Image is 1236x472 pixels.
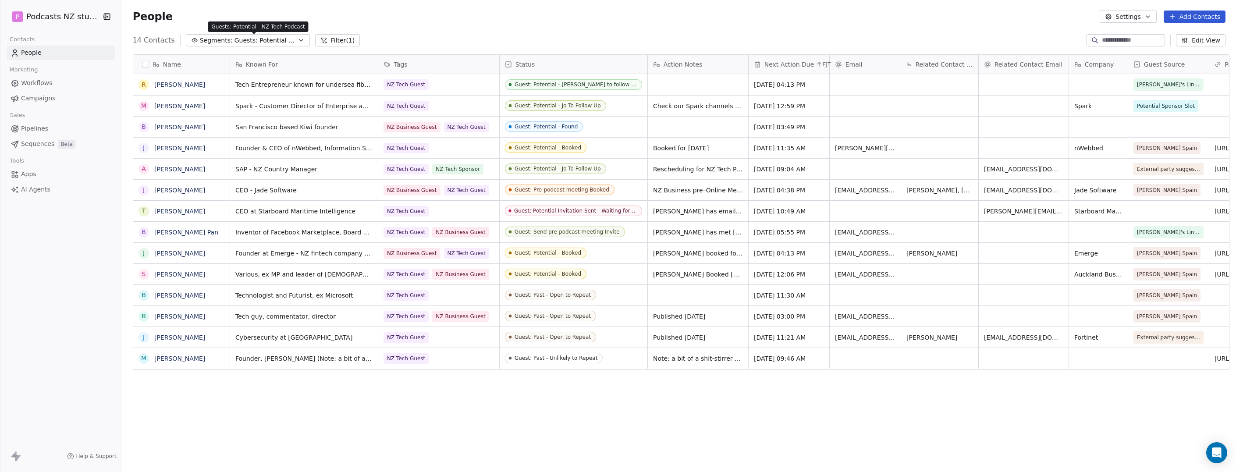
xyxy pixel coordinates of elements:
[653,333,743,342] span: Published [DATE]
[143,185,145,195] div: J
[234,36,296,45] span: Guests: Potential - NZ Tech Podcast
[754,102,824,110] span: [DATE] 12:59 PM
[830,55,901,74] div: Email
[1137,165,1200,174] span: External party suggestion
[664,60,703,69] span: Action Notes
[7,121,115,136] a: Pipelines
[1137,80,1200,89] span: [PERSON_NAME]'s LinkedIn
[653,312,743,321] span: Published [DATE]
[21,170,36,179] span: Apps
[835,312,895,321] span: [EMAIL_ADDRESS][DOMAIN_NAME]
[235,291,373,300] span: Technologist and Futurist, ex Microsoft
[906,333,973,342] span: [PERSON_NAME]
[6,154,28,167] span: Tools
[142,122,146,131] div: B
[21,94,55,103] span: Campaigns
[1137,102,1195,110] span: Potential Sponsor Slot
[235,354,373,363] span: Founder, [PERSON_NAME] (Note: a bit of a shitstirrer - let's hold off chasing him)
[1074,207,1122,216] span: Starboard Maritime Intelligence
[154,271,205,278] a: [PERSON_NAME]
[749,55,829,74] div: Next Action DueFJT
[154,103,205,110] a: [PERSON_NAME]
[21,139,54,149] span: Sequences
[754,123,824,131] span: [DATE] 03:49 PM
[384,290,429,301] span: NZ Tech Guest
[235,165,373,174] span: SAP - NZ Country Manager
[235,312,373,321] span: Tech guy, commentator, director
[984,207,1063,216] span: [PERSON_NAME][EMAIL_ADDRESS][DOMAIN_NAME]
[1137,249,1197,258] span: [PERSON_NAME] Spain
[1074,144,1122,153] span: nWebbed
[235,333,373,342] span: Cybersecurity at [GEOGRAPHIC_DATA]
[142,206,146,216] div: T
[994,60,1062,69] span: Related Contact Email
[1206,442,1227,463] div: Open Intercom Messenger
[6,63,42,76] span: Marketing
[835,186,895,195] span: [EMAIL_ADDRESS][DOMAIN_NAME]
[1074,102,1122,110] span: Spark
[515,355,597,361] div: Guest: Past - Unlikely to Repeat
[235,102,373,110] span: Spark - Customer Director of Enterprise and Government
[154,81,205,88] a: [PERSON_NAME]
[754,270,824,279] span: [DATE] 12:06 PM
[515,166,601,172] div: Guest: Potential - Jo To Follow Up
[235,228,373,237] span: Inventor of Facebook Marketplace, Board member at [GEOGRAPHIC_DATA], much more
[1137,270,1197,279] span: [PERSON_NAME] Spain
[21,48,42,57] span: People
[653,186,743,195] span: NZ Business pre–Online Meeting Booked: [DATE] 4:10pm
[235,144,373,153] span: Founder & CEO of nWebbed, Information Security
[384,164,429,174] span: NZ Tech Guest
[7,182,115,197] a: AI Agents
[1137,186,1197,195] span: [PERSON_NAME] Spain
[133,35,175,46] span: 14 Contacts
[444,122,489,132] span: NZ Tech Guest
[384,227,429,238] span: NZ Tech Guest
[444,185,489,195] span: NZ Tech Guest
[653,165,743,174] span: Rescheduling for NZ Tech Podcast
[515,334,591,340] div: Guest: Past - Open to Repeat
[235,186,373,195] span: CEO - Jade Software
[1074,186,1122,195] span: Jade Software
[142,312,146,321] div: B
[648,55,748,74] div: Action Notes
[1069,55,1128,74] div: Company
[515,250,581,256] div: Guest: Potential - Booked
[906,186,973,195] span: [PERSON_NAME], [PERSON_NAME]
[154,208,205,215] a: [PERSON_NAME]
[1137,228,1200,237] span: [PERSON_NAME]'s LinkedIn
[984,165,1063,174] span: [EMAIL_ADDRESS][DOMAIN_NAME]
[515,82,637,88] div: Guest: Potential - [PERSON_NAME] to follow up
[378,55,499,74] div: Tags
[754,249,824,258] span: [DATE] 04:13 PM
[384,353,429,364] span: NZ Tech Guest
[235,207,373,216] span: CEO at Starboard Maritime Intelligence
[754,165,824,174] span: [DATE] 09:04 AM
[7,46,115,60] a: People
[141,101,146,110] div: M
[143,333,145,342] div: J
[906,249,973,258] span: [PERSON_NAME]
[154,187,205,194] a: [PERSON_NAME]
[845,60,863,69] span: Email
[154,166,205,173] a: [PERSON_NAME]
[764,60,814,69] span: Next Action Due
[754,354,824,363] span: [DATE] 09:46 AM
[58,140,75,149] span: Beta
[154,145,205,152] a: [PERSON_NAME]
[754,333,824,342] span: [DATE] 11:21 AM
[1137,333,1200,342] span: External party suggestion
[823,61,831,68] span: FJT
[984,333,1063,342] span: [EMAIL_ADDRESS][DOMAIN_NAME]
[154,355,205,362] a: [PERSON_NAME]
[7,167,115,181] a: Apps
[500,55,647,74] div: Status
[76,453,116,460] span: Help & Support
[835,270,895,279] span: [EMAIL_ADDRESS][DOMAIN_NAME]
[394,60,408,69] span: Tags
[515,145,581,151] div: Guest: Potential - Booked
[515,103,601,109] div: Guest: Potential - Jo To Follow Up
[21,185,50,194] span: AI Agents
[384,269,429,280] span: NZ Tech Guest
[143,143,145,153] div: J
[915,60,973,69] span: Related Contact Person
